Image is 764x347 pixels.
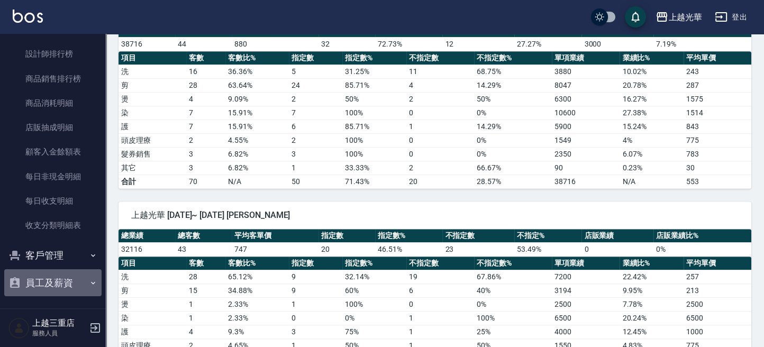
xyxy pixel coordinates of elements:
a: 店販抽成明細 [4,115,102,140]
th: 客數比% [225,51,289,65]
td: 287 [684,78,751,92]
th: 指定數% [375,229,442,243]
td: 44 [175,37,232,51]
td: 8047 [552,78,620,92]
td: 2500 [684,297,751,311]
td: 1514 [684,106,751,120]
span: 上越光華 [DATE]~ [DATE] [PERSON_NAME] [131,210,739,221]
td: 4 % [620,133,683,147]
td: 7.19 % [653,37,751,51]
th: 總客數 [175,229,232,243]
img: Person [8,317,30,339]
td: 9 [289,270,342,284]
td: 9.95 % [620,284,683,297]
td: 7 [186,106,225,120]
td: 30 [684,161,751,175]
th: 客數比% [225,257,289,270]
td: 783 [684,147,751,161]
td: 0 % [474,147,552,161]
div: 上越光華 [668,11,702,24]
td: 50 % [474,92,552,106]
th: 不指定% [514,229,581,243]
td: 0 [289,311,342,325]
td: 1575 [684,92,751,106]
td: 25 % [474,325,552,339]
td: 4 [186,325,225,339]
td: 71.43% [342,175,406,188]
td: 6300 [552,92,620,106]
td: 27.38 % [620,106,683,120]
th: 店販業績比% [653,229,751,243]
td: 1 [406,120,474,133]
th: 平均單價 [684,257,751,270]
td: 燙 [119,297,186,311]
td: N/A [620,175,683,188]
table: a dense table [119,24,751,51]
td: 747 [232,242,319,256]
td: 775 [684,133,751,147]
td: 0 [581,242,653,256]
td: 1549 [552,133,620,147]
button: 客戶管理 [4,242,102,269]
td: 9 [289,284,342,297]
td: 100 % [342,133,406,147]
td: 3000 [581,37,653,51]
td: 43 [175,242,232,256]
button: 登出 [711,7,751,27]
td: 32 [319,37,375,51]
td: 22.42 % [620,270,683,284]
a: 每日非現金明細 [4,165,102,189]
td: 2 [186,133,225,147]
th: 項目 [119,257,186,270]
td: 15 [186,284,225,297]
td: 5900 [552,120,620,133]
td: 0 % [474,133,552,147]
td: 6.82 % [225,161,289,175]
td: 553 [684,175,751,188]
td: 0 [406,133,474,147]
a: 顧客入金餘額表 [4,140,102,164]
td: 50 % [342,92,406,106]
td: 28 [186,270,225,284]
td: 20.78 % [620,78,683,92]
td: 33.33 % [342,161,406,175]
th: 總業績 [119,229,175,243]
td: 257 [684,270,751,284]
td: 6 [289,120,342,133]
td: 15.24 % [620,120,683,133]
td: 16 [186,65,225,78]
td: 20 [319,242,375,256]
td: 12 [442,37,514,51]
th: 不指定數 [442,229,514,243]
td: 1 [289,161,342,175]
td: 38716 [119,37,175,51]
th: 指定數% [342,257,406,270]
td: 2350 [552,147,620,161]
td: 4.55 % [225,133,289,147]
td: 32.14 % [342,270,406,284]
td: 0 [406,106,474,120]
td: 65.12 % [225,270,289,284]
th: 指定數 [289,51,342,65]
td: 3 [186,161,225,175]
th: 店販業績 [581,229,653,243]
td: 85.71 % [342,78,406,92]
td: 66.67 % [474,161,552,175]
td: 7 [186,120,225,133]
td: 其它 [119,161,186,175]
td: 100 % [474,311,552,325]
td: 31.25 % [342,65,406,78]
td: 16.27 % [620,92,683,106]
td: 53.49 % [514,242,581,256]
td: 洗 [119,270,186,284]
td: 20 [406,175,474,188]
th: 指定數% [342,51,406,65]
th: 指定數 [289,257,342,270]
td: 10.02 % [620,65,683,78]
a: 商品消耗明細 [4,91,102,115]
th: 平均客單價 [232,229,319,243]
td: 護 [119,325,186,339]
td: 843 [684,120,751,133]
td: 40 % [474,284,552,297]
th: 不指定數 [406,51,474,65]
